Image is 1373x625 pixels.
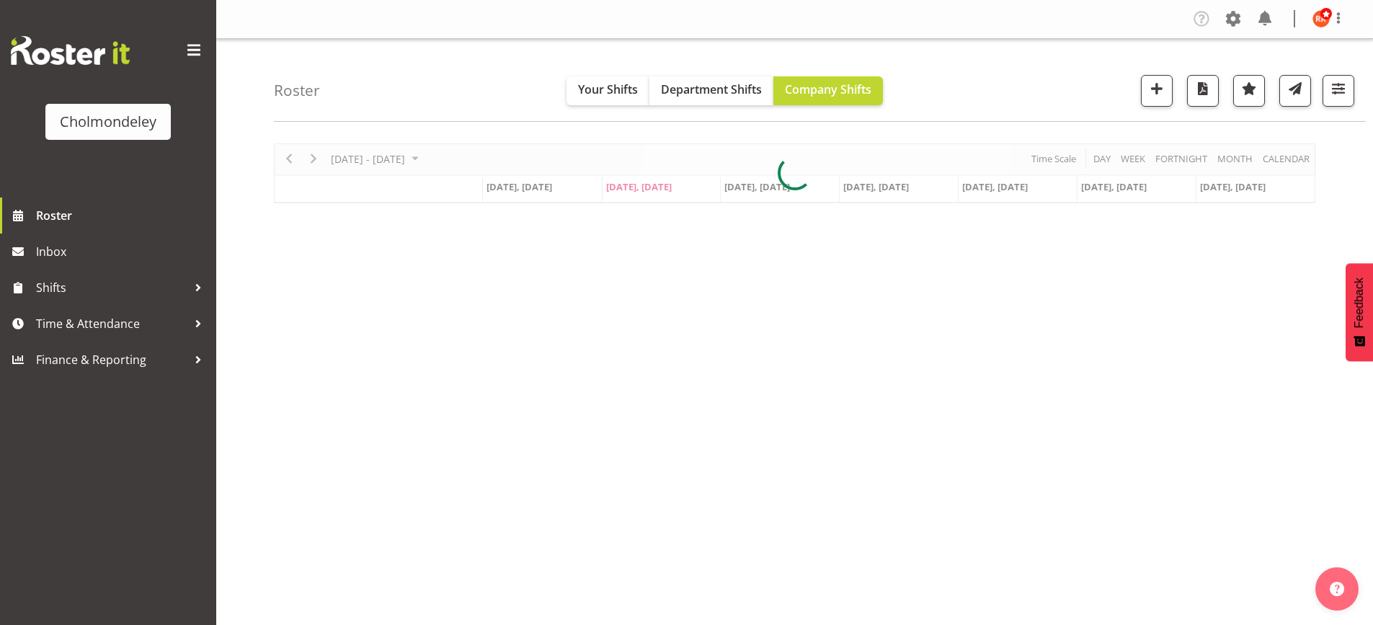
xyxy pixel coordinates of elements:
[36,313,187,334] span: Time & Attendance
[274,82,320,99] h4: Roster
[60,111,156,133] div: Cholmondeley
[36,349,187,371] span: Finance & Reporting
[773,76,883,105] button: Company Shifts
[661,81,762,97] span: Department Shifts
[11,36,130,65] img: Rosterit website logo
[1187,75,1219,107] button: Download a PDF of the roster according to the set date range.
[1233,75,1265,107] button: Highlight an important date within the roster.
[1312,10,1330,27] img: ruby-kerr10353.jpg
[1353,278,1366,328] span: Feedback
[578,81,638,97] span: Your Shifts
[36,277,187,298] span: Shifts
[785,81,871,97] span: Company Shifts
[1346,263,1373,361] button: Feedback - Show survey
[1330,582,1344,596] img: help-xxl-2.png
[1323,75,1354,107] button: Filter Shifts
[36,241,209,262] span: Inbox
[1279,75,1311,107] button: Send a list of all shifts for the selected filtered period to all rostered employees.
[649,76,773,105] button: Department Shifts
[36,205,209,226] span: Roster
[1141,75,1173,107] button: Add a new shift
[566,76,649,105] button: Your Shifts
